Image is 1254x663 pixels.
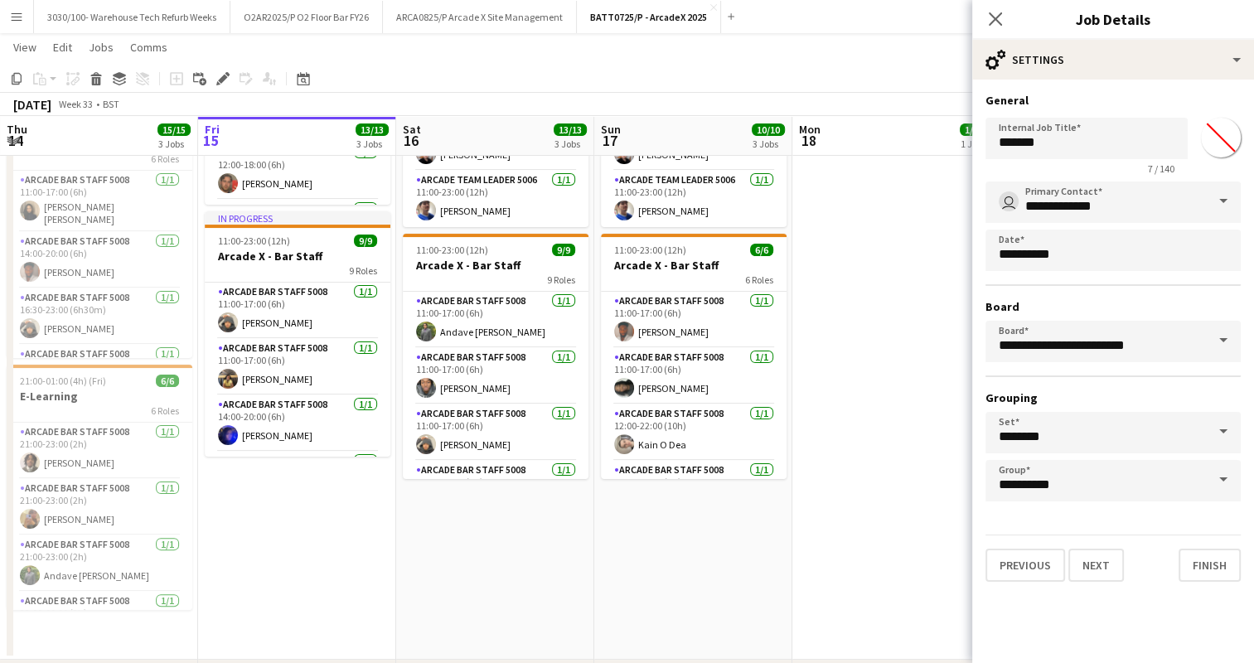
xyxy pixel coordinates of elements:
button: Finish [1179,549,1241,582]
span: 17 [598,131,621,150]
div: In progress [205,211,390,225]
span: Week 33 [55,98,96,110]
app-card-role: Arcade Bar Staff 50081/1 [205,452,390,508]
span: Mon [799,122,821,137]
span: 13/13 [554,123,587,136]
div: [DATE] [13,96,51,113]
button: Next [1068,549,1124,582]
span: 10/10 [752,123,785,136]
app-job-card: 21:00-01:00 (4h) (Fri)6/6E-Learning6 RolesArcade Bar Staff 50081/121:00-23:00 (2h)[PERSON_NAME]Ar... [7,365,192,610]
h3: Board [985,299,1241,314]
app-card-role: Arcade Bar Staff 50081/122:00-00:00 (2h) [7,592,192,648]
span: 1/1 [960,123,983,136]
app-card-role: Arcade Bar Staff 50081/111:00-17:00 (6h)[PERSON_NAME] [601,292,787,348]
button: O2AR2025/P O2 Floor Bar FY26 [230,1,383,33]
span: 11:00-23:00 (12h) [218,235,290,247]
a: Comms [123,36,174,58]
span: 6/6 [156,375,179,387]
span: View [13,40,36,55]
div: 1 Job [961,138,982,150]
app-card-role: Arcade Bar Staff 50081/121:00-23:00 (2h)Andave [PERSON_NAME] [7,535,192,592]
div: BST [103,98,119,110]
a: View [7,36,43,58]
span: Thu [7,122,27,137]
span: Fri [205,122,220,137]
span: 9 Roles [547,273,575,286]
app-card-role: Arcade Bar Staff 50081/114:00-23:00 (9h) [601,461,787,522]
span: 13/13 [356,123,389,136]
h3: General [985,93,1241,108]
h3: E-Learning [7,389,192,404]
span: 18 [796,131,821,150]
div: 3 Jobs [554,138,586,150]
span: 6 Roles [745,273,773,286]
app-card-role: Arcade Bar Staff 50081/114:00-23:00 (9h) [403,461,588,517]
div: Settings [972,40,1254,80]
span: 15 [202,131,220,150]
app-card-role: Arcade Bar Staff 50081/111:00-17:00 (6h)[PERSON_NAME] [205,339,390,395]
a: Jobs [82,36,120,58]
span: Edit [53,40,72,55]
app-job-card: 11:00-23:00 (12h)6/6Arcade X - Bar Staff6 RolesArcade Bar Staff 50081/111:00-17:00 (6h)[PERSON_NA... [7,113,192,358]
h3: Arcade X - Bar Staff [601,258,787,273]
app-card-role: Arcade Bar Staff 50081/111:00-17:00 (6h)[PERSON_NAME] [403,404,588,461]
div: 3 Jobs [158,138,190,150]
span: 9 Roles [349,264,377,277]
h3: Arcade X - Bar Staff [403,258,588,273]
app-card-role: Arcade Team Leader 50061/112:00-18:00 (6h)[PERSON_NAME] [205,143,390,200]
app-card-role: Arcade Bar Staff 50081/121:00-23:00 (2h)[PERSON_NAME] [7,423,192,479]
div: 3 Jobs [753,138,784,150]
app-card-role: Arcade Bar Staff 50081/111:00-17:00 (6h)[PERSON_NAME] [205,283,390,339]
span: Jobs [89,40,114,55]
button: ARCA0825/P Arcade X Site Management [383,1,577,33]
span: 7 / 140 [1135,162,1188,175]
span: 21:00-01:00 (4h) (Fri) [20,375,106,387]
span: 9/9 [552,244,575,256]
span: 6 Roles [151,404,179,417]
span: Sat [403,122,421,137]
app-card-role: Arcade Bar Staff 50081/111:00-17:00 (6h)[PERSON_NAME] [601,348,787,404]
span: Sun [601,122,621,137]
h3: Arcade X - Bar Staff [205,249,390,264]
h3: Grouping [985,390,1241,405]
span: 6/6 [750,244,773,256]
app-card-role: Arcade Team Leader 50061/111:00-23:00 (12h)[PERSON_NAME] [601,171,787,227]
app-card-role: Arcade Bar Staff 50081/114:00-20:00 (6h)[PERSON_NAME] [7,232,192,288]
span: 9/9 [354,235,377,247]
app-card-role: Arcade Bar Staff 50081/121:00-23:00 (2h)[PERSON_NAME] [7,479,192,535]
app-card-role: Arcade Team Leader 50061/1 [205,200,390,256]
app-card-role: Arcade Bar Staff 50081/111:00-17:00 (6h)Andave [PERSON_NAME] [403,292,588,348]
h3: Job Details [972,8,1254,30]
a: Edit [46,36,79,58]
div: 3 Jobs [356,138,388,150]
button: Previous [985,549,1065,582]
span: 11:00-23:00 (12h) [416,244,488,256]
app-card-role: Arcade Bar Staff 50081/1 [7,345,192,401]
app-card-role: Arcade Bar Staff 50081/112:00-22:00 (10h)Kain O Dea [601,404,787,461]
button: 3030/100- Warehouse Tech Refurb Weeks [34,1,230,33]
span: 16 [400,131,421,150]
app-job-card: 11:00-23:00 (12h)6/6Arcade X - Bar Staff6 RolesArcade Bar Staff 50081/111:00-17:00 (6h)[PERSON_NA... [601,234,787,479]
span: 6 Roles [151,152,179,165]
app-card-role: Arcade Bar Staff 50081/111:00-17:00 (6h)[PERSON_NAME] [403,348,588,404]
button: BATT0725/P - ArcadeX 2025 [577,1,721,33]
app-card-role: Arcade Bar Staff 50081/111:00-17:00 (6h)[PERSON_NAME] [PERSON_NAME] [7,171,192,232]
span: 11:00-23:00 (12h) [614,244,686,256]
app-job-card: 11:00-23:00 (12h)9/9Arcade X - Bar Staff9 RolesArcade Bar Staff 50081/111:00-17:00 (6h)Andave [PE... [403,234,588,479]
span: 15/15 [157,123,191,136]
app-card-role: Arcade Team Leader 50061/111:00-23:00 (12h)[PERSON_NAME] [403,171,588,227]
app-card-role: Arcade Bar Staff 50081/114:00-20:00 (6h)[PERSON_NAME] [205,395,390,452]
app-job-card: In progress11:00-23:00 (12h)9/9Arcade X - Bar Staff9 RolesArcade Bar Staff 50081/111:00-17:00 (6h... [205,211,390,457]
app-card-role: Arcade Bar Staff 50081/116:30-23:00 (6h30m)[PERSON_NAME] [7,288,192,345]
span: Comms [130,40,167,55]
span: 14 [4,131,27,150]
